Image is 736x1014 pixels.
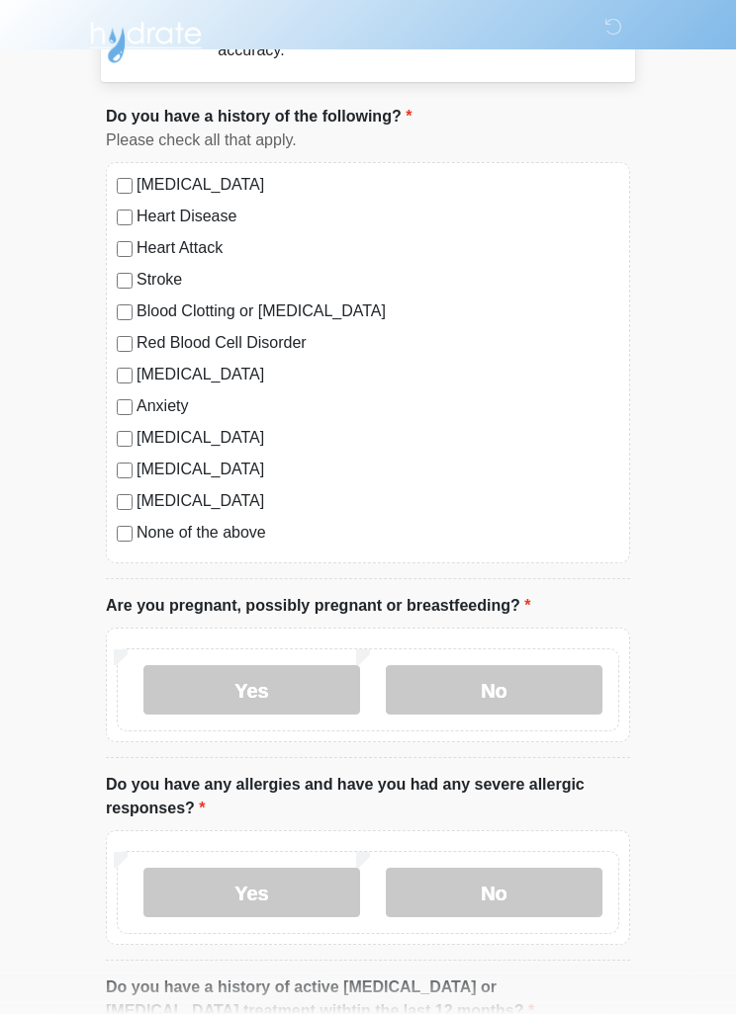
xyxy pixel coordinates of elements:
input: None of the above [117,526,133,542]
label: None of the above [137,521,619,545]
label: [MEDICAL_DATA] [137,489,619,513]
label: Heart Attack [137,236,619,260]
label: Do you have any allergies and have you had any severe allergic responses? [106,773,630,820]
input: Red Blood Cell Disorder [117,336,133,352]
input: [MEDICAL_DATA] [117,178,133,194]
input: [MEDICAL_DATA] [117,431,133,447]
input: [MEDICAL_DATA] [117,463,133,478]
label: Stroke [137,268,619,292]
input: [MEDICAL_DATA] [117,368,133,383]
label: Red Blood Cell Disorder [137,331,619,355]
label: Yes [143,665,360,715]
input: Anxiety [117,399,133,415]
label: Blood Clotting or [MEDICAL_DATA] [137,299,619,323]
input: Stroke [117,273,133,289]
label: [MEDICAL_DATA] [137,426,619,450]
label: No [386,665,602,715]
label: Anxiety [137,394,619,418]
label: Are you pregnant, possibly pregnant or breastfeeding? [106,594,530,618]
label: [MEDICAL_DATA] [137,173,619,197]
input: Heart Attack [117,241,133,257]
img: Hydrate IV Bar - Chandler Logo [86,15,205,64]
input: Blood Clotting or [MEDICAL_DATA] [117,304,133,320]
label: No [386,868,602,917]
input: [MEDICAL_DATA] [117,494,133,510]
label: Yes [143,868,360,917]
label: [MEDICAL_DATA] [137,363,619,386]
label: Do you have a history of the following? [106,105,412,128]
label: Heart Disease [137,205,619,228]
input: Heart Disease [117,210,133,225]
label: [MEDICAL_DATA] [137,458,619,481]
div: Please check all that apply. [106,128,630,152]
